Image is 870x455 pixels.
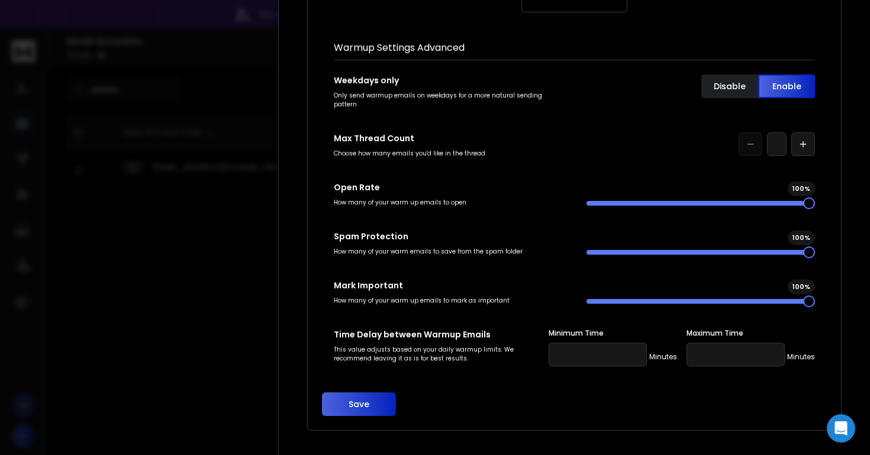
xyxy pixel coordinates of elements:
[334,41,815,55] h1: Warmup Settings Advanced
[649,352,677,362] p: Minutes
[334,345,544,363] p: This value adjusts based on your daily warmup limits. We recommend leaving it as is for best resu...
[549,329,677,338] label: Minimum Time
[322,392,396,416] button: Save
[701,74,758,98] button: Disable
[687,329,815,338] label: Maximum Time
[334,181,563,193] p: Open Rate
[334,91,563,109] p: Only send warmup emails on weekdays for a more natural sending pattern
[334,296,563,305] p: How many of your warm up emails to mark as important
[788,279,815,294] div: 100 %
[334,279,563,291] p: Mark Important
[758,74,815,98] button: Enable
[334,149,563,158] p: Choose how many emails you'd like in the thread
[334,329,544,340] p: Time Delay between Warmup Emails
[787,352,815,362] p: Minutes
[334,198,563,207] p: How many of your warm up emails to open
[827,414,855,443] div: Open Intercom Messenger
[334,247,563,256] p: How many of your warm emails to save from the spam folder
[334,230,563,242] p: Spam Protection
[334,132,563,144] p: Max Thread Count
[788,230,815,245] div: 100 %
[788,181,815,196] div: 100 %
[334,74,563,86] p: Weekdays only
